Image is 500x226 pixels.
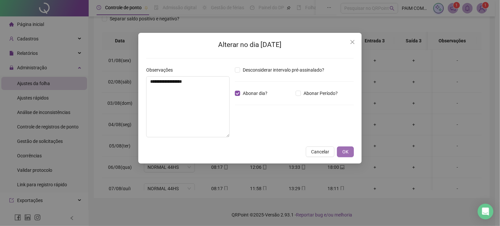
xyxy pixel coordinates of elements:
[347,37,358,47] button: Close
[306,147,334,157] button: Cancelar
[240,90,270,97] span: Abonar dia?
[311,148,329,155] span: Cancelar
[146,39,354,50] h2: Alterar no dia [DATE]
[342,148,349,155] span: OK
[240,66,327,74] span: Desconsiderar intervalo pré-assinalado?
[337,147,354,157] button: OK
[350,39,355,45] span: close
[478,204,493,219] div: Open Intercom Messenger
[146,66,177,74] label: Observações
[301,90,340,97] span: Abonar Período?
